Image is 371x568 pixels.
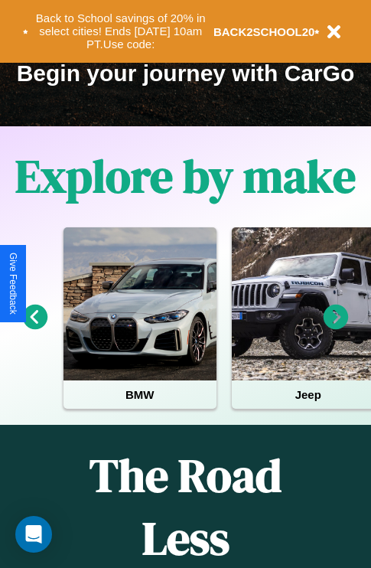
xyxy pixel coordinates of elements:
button: Back to School savings of 20% in select cities! Ends [DATE] 10am PT.Use code: [28,8,213,55]
h1: Explore by make [15,145,356,207]
h4: BMW [63,380,216,409]
div: Open Intercom Messenger [15,516,52,553]
div: Give Feedback [8,253,18,315]
b: BACK2SCHOOL20 [213,25,315,38]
